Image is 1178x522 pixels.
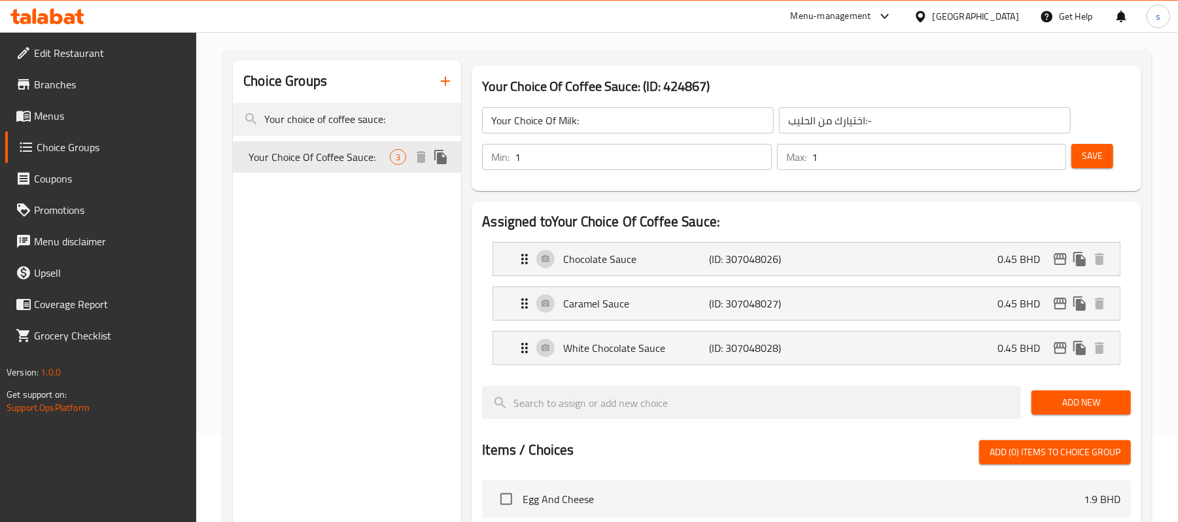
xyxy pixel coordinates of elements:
[1050,294,1070,313] button: edit
[5,226,197,257] a: Menu disclaimer
[1084,491,1120,507] p: 1.9 BHD
[1050,249,1070,269] button: edit
[493,332,1120,364] div: Expand
[1090,249,1109,269] button: delete
[34,171,186,186] span: Coupons
[233,103,461,136] input: search
[34,296,186,312] span: Coverage Report
[34,265,186,281] span: Upsell
[1082,148,1103,164] span: Save
[523,491,1084,507] span: Egg And Cheese
[1156,9,1160,24] span: s
[493,287,1120,320] div: Expand
[482,386,1021,419] input: search
[34,234,186,249] span: Menu disclaimer
[233,141,461,173] div: Your Choice Of Coffee Sauce:3deleteduplicate
[243,71,327,91] h2: Choice Groups
[482,237,1131,281] li: Expand
[5,69,197,100] a: Branches
[493,485,520,513] span: Select choice
[34,202,186,218] span: Promotions
[5,37,197,69] a: Edit Restaurant
[1042,394,1120,411] span: Add New
[34,108,186,124] span: Menus
[1050,338,1070,358] button: edit
[997,296,1050,311] p: 0.45 BHD
[563,251,709,267] p: Chocolate Sauce
[563,296,709,311] p: Caramel Sauce
[1090,338,1109,358] button: delete
[493,243,1120,275] div: Expand
[933,9,1019,24] div: [GEOGRAPHIC_DATA]
[1071,144,1113,168] button: Save
[7,399,90,416] a: Support.OpsPlatform
[710,251,807,267] p: (ID: 307048026)
[791,9,871,24] div: Menu-management
[390,151,406,164] span: 3
[482,326,1131,370] li: Expand
[786,149,806,165] p: Max:
[5,194,197,226] a: Promotions
[249,149,390,165] span: Your Choice Of Coffee Sauce:
[34,77,186,92] span: Branches
[37,139,186,155] span: Choice Groups
[431,147,451,167] button: duplicate
[1070,294,1090,313] button: duplicate
[411,147,431,167] button: delete
[1090,294,1109,313] button: delete
[482,281,1131,326] li: Expand
[390,149,406,165] div: Choices
[990,444,1120,461] span: Add (0) items to choice group
[563,340,709,356] p: White Chocolate Sauce
[5,288,197,320] a: Coverage Report
[1070,249,1090,269] button: duplicate
[34,328,186,343] span: Grocery Checklist
[41,364,61,381] span: 1.0.0
[710,296,807,311] p: (ID: 307048027)
[5,257,197,288] a: Upsell
[997,251,1050,267] p: 0.45 BHD
[482,212,1131,232] h2: Assigned to Your Choice Of Coffee Sauce:
[34,45,186,61] span: Edit Restaurant
[482,76,1131,97] h3: Your Choice Of Coffee Sauce: (ID: 424867)
[491,149,510,165] p: Min:
[7,364,39,381] span: Version:
[5,131,197,163] a: Choice Groups
[979,440,1131,464] button: Add (0) items to choice group
[5,320,197,351] a: Grocery Checklist
[5,100,197,131] a: Menus
[1031,391,1131,415] button: Add New
[5,163,197,194] a: Coupons
[482,440,574,460] h2: Items / Choices
[710,340,807,356] p: (ID: 307048028)
[997,340,1050,356] p: 0.45 BHD
[7,386,67,403] span: Get support on:
[1070,338,1090,358] button: duplicate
